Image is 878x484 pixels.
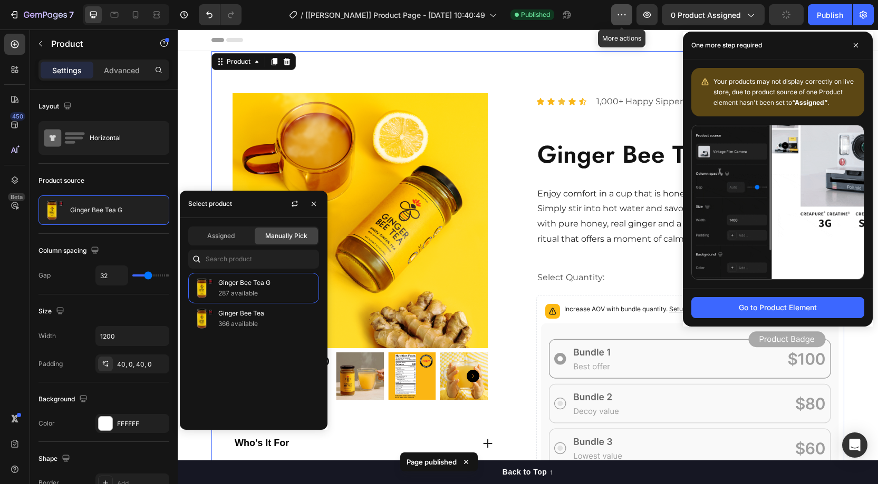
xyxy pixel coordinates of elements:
[387,274,609,285] p: Increase AOV with bundle quantity.
[70,206,122,214] p: Ginger Bee Tea G
[419,65,509,80] p: 1,000+ Happy Sippers
[792,98,827,106] b: “Assigned”
[38,271,51,280] div: Gap
[199,4,242,25] div: Undo/Redo
[289,340,302,353] button: Carousel Next Arrow
[52,65,82,76] p: Settings
[521,10,550,19] span: Published
[38,304,66,319] div: Size
[265,231,307,241] span: Manually Pick
[8,193,25,201] div: Beta
[51,37,141,50] p: Product
[69,8,74,21] p: 7
[218,319,314,329] p: 366 available
[38,176,84,185] div: Product source
[808,4,852,25] button: Publish
[662,4,765,25] button: 0 product assigned
[47,27,75,37] div: Product
[38,392,90,407] div: Background
[104,65,140,76] p: Advanced
[96,327,169,345] input: Auto
[557,275,609,283] span: or
[188,199,232,209] div: Select product
[671,9,741,21] span: 0 product assigned
[491,275,557,283] span: Setup bundle discount
[817,9,843,21] div: Publish
[360,157,665,218] p: Enjoy comfort in a cup that is honey sweet with a touch of ginger heat. Simply stir into hot wate...
[188,250,319,269] input: Search in Settings & Advanced
[218,308,314,319] p: Ginger Bee Tea
[193,308,214,329] img: collections
[96,266,128,285] input: Auto
[713,77,854,106] span: Your products may not display correctly on live store, due to product source of one Product eleme...
[117,360,167,369] div: 40, 0, 40, 0
[117,419,167,429] div: FFFFFF
[407,457,457,467] p: Page published
[38,419,55,428] div: Color
[360,241,665,256] p: Select Quantity:
[178,29,878,484] iframe: To enrich screen reader interactions, please activate Accessibility in Grammarly extension settings
[38,452,72,466] div: Shape
[10,112,25,121] div: 450
[57,408,111,420] p: Who's It For
[301,9,303,21] span: /
[691,297,864,318] button: Go to Product Element
[38,359,63,369] div: Padding
[43,200,64,221] img: product feature img
[218,288,314,299] p: 287 available
[193,278,214,299] img: collections
[359,102,667,148] h2: Ginger Bee Tea
[325,437,375,448] div: Back to Top ↑
[4,4,79,25] button: 7
[842,432,867,458] div: Open Intercom Messenger
[90,126,154,150] div: Horizontal
[38,100,74,114] div: Layout
[691,40,762,51] p: One more step required
[38,331,56,341] div: Width
[218,278,314,288] p: Ginger Bee Tea G
[567,275,609,283] span: read guideline
[38,244,101,258] div: Column spacing
[305,9,485,21] span: [[PERSON_NAME]] Product Page - [DATE] 10:40:49
[207,231,235,241] span: Assigned
[739,302,817,313] div: Go to Product Element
